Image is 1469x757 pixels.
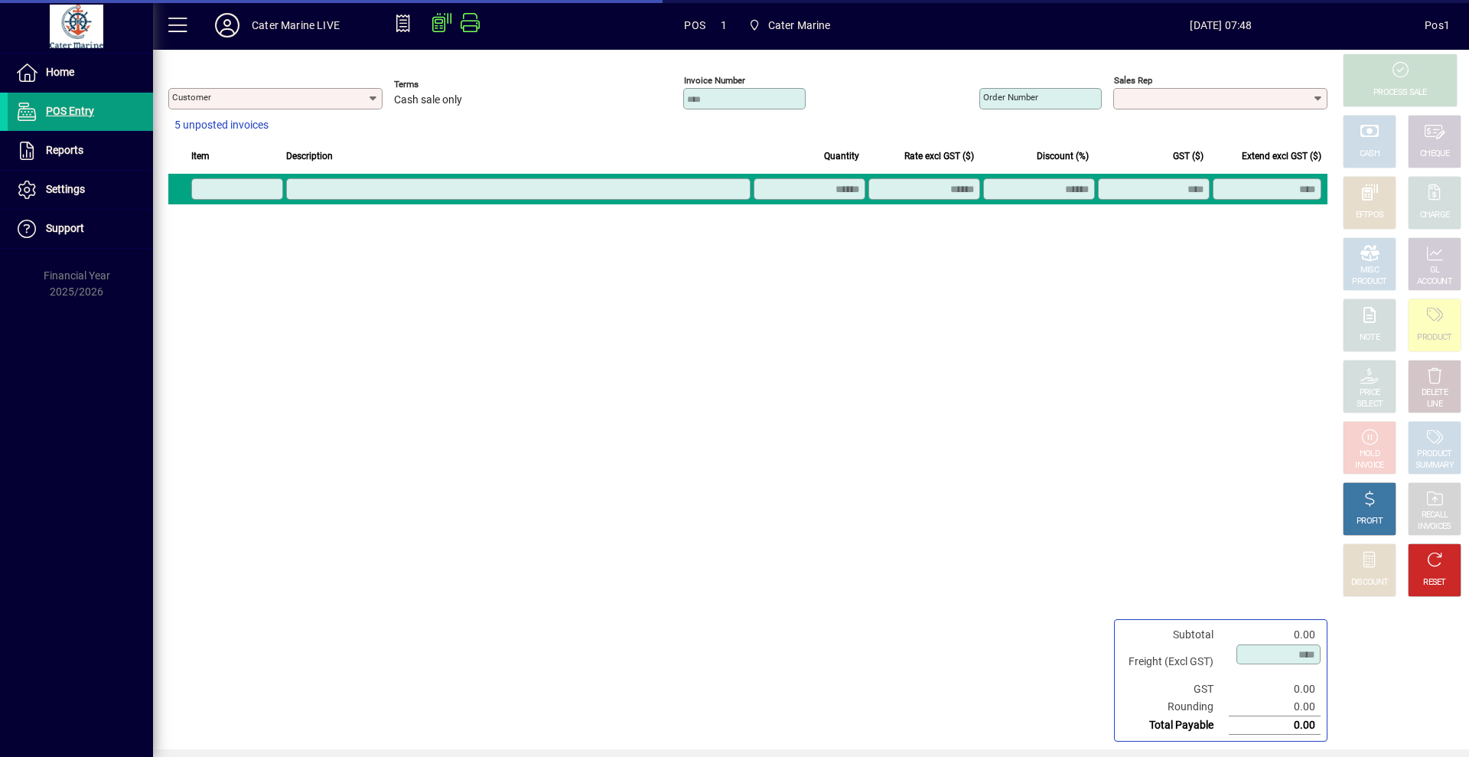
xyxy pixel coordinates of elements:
td: Rounding [1121,698,1229,716]
span: Quantity [824,148,859,165]
span: Cash sale only [394,94,462,106]
mat-label: Sales rep [1114,75,1152,86]
a: Reports [8,132,153,170]
td: Total Payable [1121,716,1229,735]
mat-label: Invoice number [684,75,745,86]
div: RESET [1423,577,1446,589]
div: PRICE [1360,387,1380,399]
td: Subtotal [1121,626,1229,644]
span: Rate excl GST ($) [904,148,974,165]
a: Support [8,210,153,248]
div: EFTPOS [1356,210,1384,221]
mat-label: Customer [172,92,211,103]
span: GST ($) [1173,148,1204,165]
div: INVOICE [1355,460,1383,471]
button: Profile [203,11,252,39]
div: DISCOUNT [1351,577,1388,589]
div: MISC [1360,265,1379,276]
div: NOTE [1360,332,1379,344]
div: PRODUCT [1352,276,1386,288]
span: Cater Marine [768,13,831,38]
div: SUMMARY [1415,460,1454,471]
span: 5 unposted invoices [174,117,269,133]
div: Pos1 [1425,13,1450,38]
a: Settings [8,171,153,209]
div: ACCOUNT [1417,276,1452,288]
td: 0.00 [1229,626,1321,644]
a: Home [8,54,153,92]
div: PRODUCT [1417,332,1451,344]
td: 0.00 [1229,680,1321,698]
span: Discount (%) [1037,148,1089,165]
span: Reports [46,144,83,156]
mat-label: Order number [983,92,1038,103]
div: CHEQUE [1420,148,1449,160]
span: Cater Marine [742,11,837,39]
div: PRODUCT [1417,449,1451,460]
span: Description [286,148,333,165]
span: Settings [46,183,85,195]
span: Home [46,66,74,78]
td: Freight (Excl GST) [1121,644,1229,680]
div: DELETE [1422,387,1448,399]
div: CHARGE [1420,210,1450,221]
div: Cater Marine LIVE [252,13,340,38]
div: INVOICES [1418,521,1451,533]
div: LINE [1427,399,1442,410]
div: HOLD [1360,449,1379,460]
span: [DATE] 07:48 [1018,13,1425,38]
span: POS [684,13,705,38]
div: CASH [1360,148,1379,160]
td: 0.00 [1229,716,1321,735]
div: SELECT [1357,399,1383,410]
button: 5 unposted invoices [168,112,275,139]
span: Terms [394,80,486,90]
span: Extend excl GST ($) [1242,148,1321,165]
span: Item [191,148,210,165]
div: PROCESS SALE [1373,87,1427,99]
span: 1 [721,13,727,38]
td: GST [1121,680,1229,698]
span: Support [46,222,84,234]
div: GL [1430,265,1440,276]
div: PROFIT [1357,516,1383,527]
span: POS Entry [46,105,94,117]
div: RECALL [1422,510,1448,521]
td: 0.00 [1229,698,1321,716]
